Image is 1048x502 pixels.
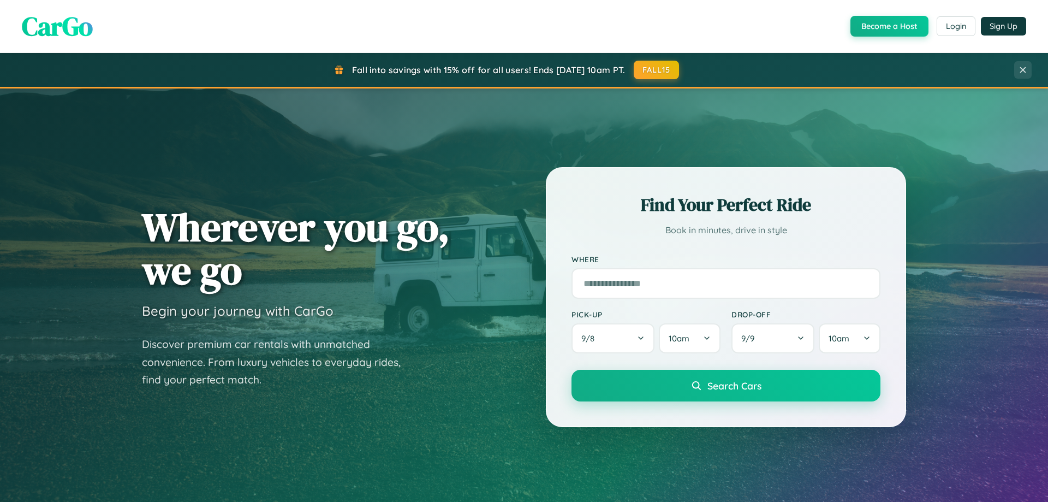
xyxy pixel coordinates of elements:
[707,380,761,392] span: Search Cars
[634,61,680,79] button: FALL15
[571,370,880,401] button: Search Cars
[142,335,415,389] p: Discover premium car rentals with unmatched convenience. From luxury vehicles to everyday rides, ...
[741,333,760,344] span: 9 / 9
[669,333,689,344] span: 10am
[731,310,880,319] label: Drop-off
[352,64,626,75] span: Fall into savings with 15% off for all users! Ends [DATE] 10am PT.
[142,205,450,292] h1: Wherever you go, we go
[571,255,880,264] label: Where
[850,16,928,37] button: Become a Host
[731,323,814,353] button: 9/9
[937,16,975,36] button: Login
[142,303,334,319] h3: Begin your journey with CarGo
[829,333,849,344] span: 10am
[571,310,720,319] label: Pick-up
[581,333,600,344] span: 9 / 8
[571,222,880,238] p: Book in minutes, drive in style
[981,17,1026,36] button: Sign Up
[819,323,880,353] button: 10am
[571,323,654,353] button: 9/8
[22,8,93,44] span: CarGo
[571,193,880,217] h2: Find Your Perfect Ride
[659,323,720,353] button: 10am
